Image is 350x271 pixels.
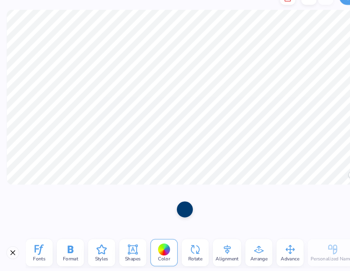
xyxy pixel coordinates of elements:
span: Arrange [237,256,253,262]
span: Shapes [119,256,133,262]
span: Alignment [204,256,226,262]
span: Styles [90,256,103,262]
span: Advance [266,256,284,262]
span: Color [150,256,161,262]
button: Apply [321,5,344,19]
span: Fonts [31,256,43,262]
button: Close [6,248,18,260]
span: Rotate [178,256,192,262]
span: Format [59,256,74,262]
div: Accessibility label [330,176,337,184]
